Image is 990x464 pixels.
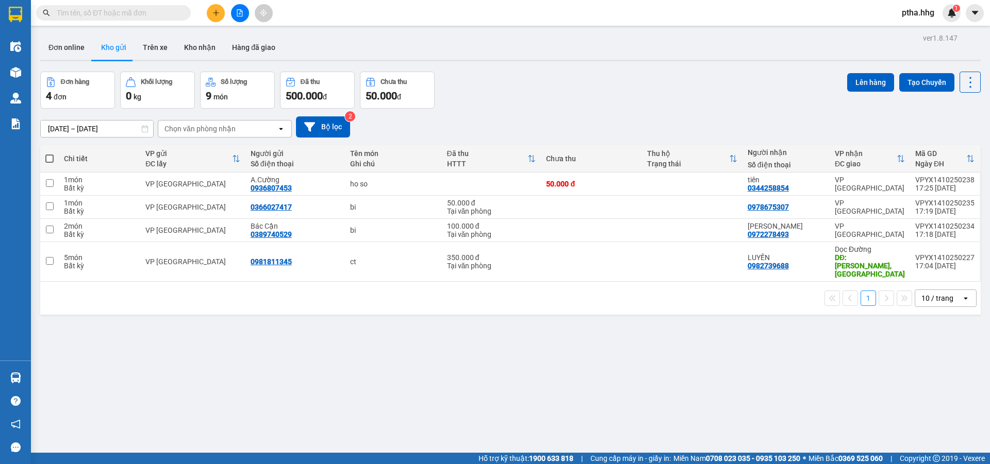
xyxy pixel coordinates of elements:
div: LUYẾN [748,253,824,262]
div: VP nhận [835,149,897,158]
strong: 0708 023 035 - 0935 103 250 [706,454,800,462]
div: Ngày ĐH [915,160,966,168]
div: bi [350,226,437,234]
span: Hỗ trợ kỹ thuật: [478,453,573,464]
span: Miền Nam [673,453,800,464]
div: Chưa thu [381,78,407,85]
div: Khối lượng [141,78,172,85]
button: Bộ lọc [296,116,350,138]
span: message [11,442,21,452]
div: 0972278493 [748,230,789,238]
th: Toggle SortBy [442,145,541,173]
span: ptha.hhg [894,6,943,19]
img: warehouse-icon [10,41,21,52]
th: Toggle SortBy [830,145,910,173]
span: đ [323,93,327,101]
div: 0344258854 [748,184,789,192]
button: plus [207,4,225,22]
img: warehouse-icon [10,67,21,78]
img: icon-new-feature [947,8,956,18]
sup: 2 [345,111,355,122]
div: Người gửi [251,149,340,158]
div: Người nhận [748,148,824,157]
div: 17:18 [DATE] [915,230,975,238]
button: Kho nhận [176,35,224,60]
div: Đã thu [447,149,528,158]
button: file-add [231,4,249,22]
div: 10 / trang [921,293,953,303]
button: Đơn online [40,35,93,60]
div: Bất kỳ [64,184,135,192]
div: Chi tiết [64,154,135,163]
div: 0389740529 [251,230,292,238]
span: caret-down [970,8,980,18]
div: Dọc Đường [835,245,905,253]
span: search [43,9,50,16]
img: solution-icon [10,118,21,129]
div: VPYX1410250234 [915,222,975,230]
div: Đơn hàng [61,78,89,85]
div: Chị Vân [748,222,824,230]
div: Trạng thái [647,160,729,168]
div: Chọn văn phòng nhận [164,124,236,134]
span: Miền Bắc [808,453,883,464]
div: ĐC giao [835,160,897,168]
div: Bất kỳ [64,262,135,270]
div: 17:04 [DATE] [915,262,975,270]
div: Thu hộ [647,149,729,158]
div: 50.000 đ [447,199,536,207]
button: aim [255,4,273,22]
span: ⚪️ [803,456,806,460]
div: 1 món [64,176,135,184]
button: Đã thu500.000đ [280,72,355,109]
div: Mã GD [915,149,966,158]
button: Khối lượng0kg [120,72,195,109]
span: 50.000 [366,90,397,102]
div: Ghi chú [350,160,437,168]
div: VPYX1410250238 [915,176,975,184]
div: 0981811345 [251,257,292,266]
span: copyright [933,455,940,462]
div: VP [GEOGRAPHIC_DATA] [835,222,905,238]
span: đơn [54,93,67,101]
div: ver 1.8.147 [923,32,958,44]
th: Toggle SortBy [642,145,742,173]
div: VP [GEOGRAPHIC_DATA] [145,203,240,211]
span: Cung cấp máy in - giấy in: [590,453,671,464]
img: warehouse-icon [10,93,21,104]
button: Hàng đã giao [224,35,284,60]
img: logo-vxr [9,7,22,22]
div: bi [350,203,437,211]
div: DĐ: Tam Kỳ,QUANG NAM [835,253,905,278]
input: Select a date range. [41,121,153,137]
div: ĐC lấy [145,160,232,168]
div: 1 món [64,199,135,207]
strong: 1900 633 818 [529,454,573,462]
div: Tại văn phòng [447,207,536,215]
th: Toggle SortBy [910,145,980,173]
div: VPYX1410250235 [915,199,975,207]
div: Bất kỳ [64,230,135,238]
div: 0978675307 [748,203,789,211]
span: 0 [126,90,131,102]
span: 500.000 [286,90,323,102]
button: Tạo Chuyến [899,73,954,92]
span: notification [11,419,21,429]
span: đ [397,93,401,101]
div: VP [GEOGRAPHIC_DATA] [145,226,240,234]
button: Đơn hàng4đơn [40,72,115,109]
button: Kho gửi [93,35,135,60]
div: Bất kỳ [64,207,135,215]
svg: open [277,125,285,133]
strong: 0369 525 060 [838,454,883,462]
input: Tìm tên, số ĐT hoặc mã đơn [57,7,178,19]
div: 100.000 đ [447,222,536,230]
div: Chưa thu [546,154,636,163]
span: | [890,453,892,464]
div: 2 món [64,222,135,230]
div: tiên [748,176,824,184]
div: A.Cường [251,176,340,184]
div: ct [350,257,437,266]
span: kg [134,93,141,101]
div: VP gửi [145,149,232,158]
